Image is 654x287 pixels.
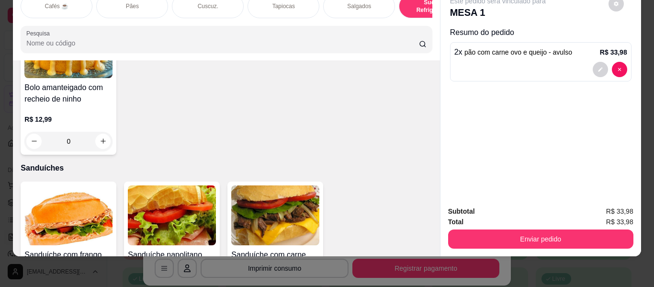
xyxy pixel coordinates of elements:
[24,115,113,124] p: R$ 12,99
[448,207,475,215] strong: Subtotal
[24,249,113,261] h4: Sanduíche com frango
[95,134,111,149] button: increase-product-quantity
[464,48,572,56] span: pão com carne ovo e queijo - avulso
[606,217,633,227] span: R$ 33,98
[128,185,216,245] img: product-image
[450,6,546,19] p: MESA 1
[612,62,627,77] button: decrease-product-quantity
[450,27,631,38] p: Resumo do pedido
[26,29,53,37] label: Pesquisa
[231,249,319,272] h4: Sanduíche com carne seca.
[128,249,216,261] h4: Sanduíche napolitano
[26,38,419,48] input: Pesquisa
[593,62,608,77] button: decrease-product-quantity
[231,185,319,245] img: product-image
[45,2,68,10] p: Cafés ☕
[24,82,113,105] h4: Bolo amanteigado com recheio de ninho
[24,185,113,245] img: product-image
[272,2,295,10] p: Tapiocas
[126,2,139,10] p: Pães
[198,2,218,10] p: Cuscuz.
[606,206,633,217] span: R$ 33,98
[448,230,633,249] button: Enviar pedido
[347,2,371,10] p: Salgados
[26,134,42,149] button: decrease-product-quantity
[448,218,463,226] strong: Total
[600,47,627,57] p: R$ 33,98
[454,46,572,58] p: 2 x
[21,162,432,174] p: Sanduíches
